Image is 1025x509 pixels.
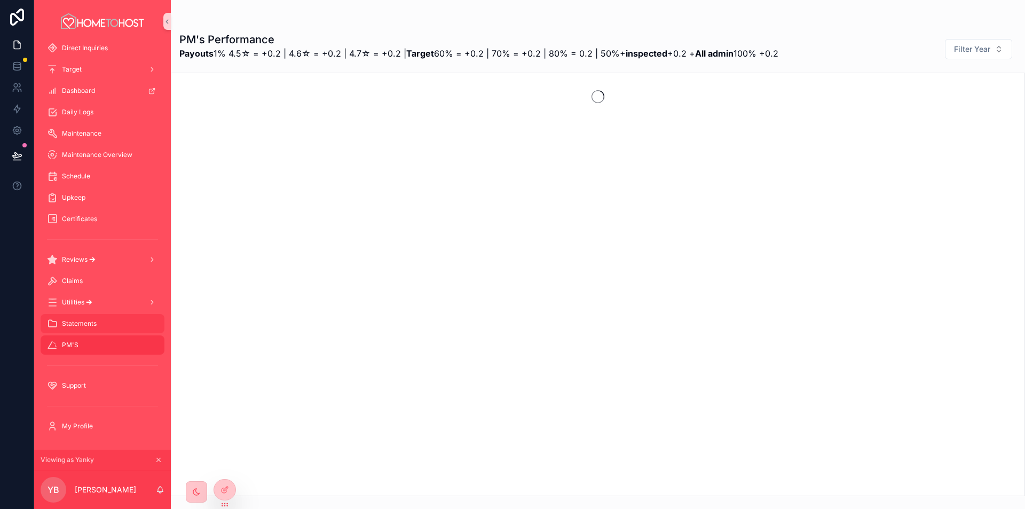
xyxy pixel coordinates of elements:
[41,188,164,207] a: Upkeep
[406,48,434,59] strong: Target
[62,65,82,74] span: Target
[62,87,95,95] span: Dashboard
[62,172,90,181] span: Schedule
[41,38,164,58] a: Direct Inquiries
[695,48,734,59] strong: All admin
[41,81,164,100] a: Dashboard
[41,293,164,312] a: Utilities 🡪
[62,319,97,328] span: Statements
[41,60,164,79] a: Target
[62,151,132,159] span: Maintenance Overview
[954,44,990,54] span: Filter Year
[179,32,778,47] h1: PM's Performance
[62,193,85,202] span: Upkeep
[62,277,83,285] span: Claims
[41,417,164,436] a: My Profile
[62,255,96,264] span: Reviews 🡪
[62,44,108,52] span: Direct Inquiries
[41,209,164,229] a: Certificates
[41,167,164,186] a: Schedule
[626,48,667,59] strong: inspected
[945,39,1012,59] button: Select Button
[62,129,101,138] span: Maintenance
[62,108,93,116] span: Daily Logs
[41,103,164,122] a: Daily Logs
[34,43,171,450] div: scrollable content
[48,483,59,496] span: YB
[62,422,93,430] span: My Profile
[41,376,164,395] a: Support
[41,250,164,269] a: Reviews 🡪
[62,341,78,349] span: PM'S
[179,48,214,59] strong: Payouts
[75,484,136,495] p: [PERSON_NAME]
[41,124,164,143] a: Maintenance
[41,145,164,165] a: Maintenance Overview
[41,335,164,355] a: PM'S
[62,215,97,223] span: Certificates
[41,271,164,291] a: Claims
[41,314,164,333] a: Statements
[41,456,94,464] span: Viewing as Yanky
[179,47,778,60] p: 1% 4.5☆ = +0.2 | 4.6☆ = +0.2 | 4.7☆ = +0.2 | 60% = +0.2 | 70% = +0.2 | 80% = 0.2 | 50%+ +0.2 + 10...
[59,13,146,30] img: App logo
[62,298,92,307] span: Utilities 🡪
[62,381,86,390] span: Support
